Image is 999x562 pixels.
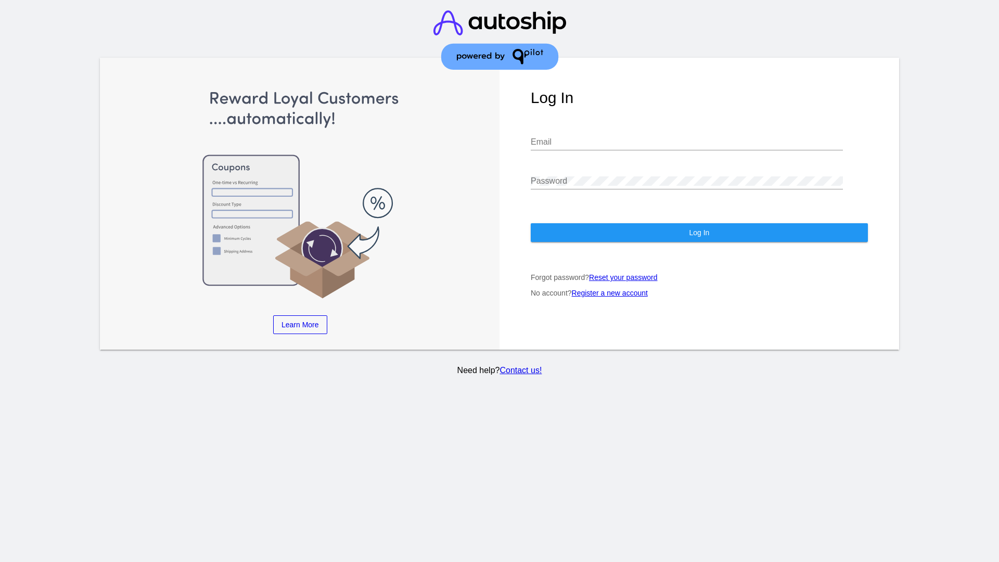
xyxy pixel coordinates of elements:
[132,89,469,300] img: Apply Coupons Automatically to Scheduled Orders with QPilot
[689,228,709,237] span: Log In
[273,315,327,334] a: Learn More
[281,321,319,329] span: Learn More
[589,273,658,282] a: Reset your password
[572,289,648,297] a: Register a new account
[531,289,868,297] p: No account?
[98,366,901,375] p: Need help?
[531,223,868,242] button: Log In
[531,273,868,282] p: Forgot password?
[499,366,542,375] a: Contact us!
[531,137,843,147] input: Email
[531,89,868,107] h1: Log In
